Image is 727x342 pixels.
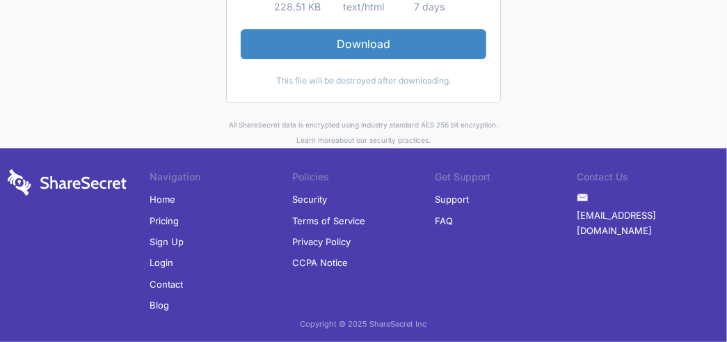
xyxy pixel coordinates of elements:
[435,189,469,210] a: Support
[150,189,175,210] a: Home
[150,295,169,316] a: Blog
[292,252,348,273] a: CCPA Notice
[435,210,453,231] a: FAQ
[577,205,720,242] a: [EMAIL_ADDRESS][DOMAIN_NAME]
[292,210,365,231] a: Terms of Service
[292,169,435,189] li: Policies
[150,274,183,295] a: Contact
[8,169,127,196] img: logo-wordmark-white-trans-d4663122ce5f474addd5e946df7df03e33cb6a1c49d2221995e7729f52c070b2.svg
[577,169,720,189] li: Contact Us
[435,169,577,189] li: Get Support
[150,210,179,231] a: Pricing
[150,252,173,273] a: Login
[241,29,486,59] a: Download
[8,117,720,148] div: All ShareSecret data is encrypted using industry standard AES 256 bit encryption. about our secur...
[296,136,335,144] a: Learn more
[292,189,327,210] a: Security
[150,231,184,252] a: Sign Up
[241,73,486,88] div: This file will be destroyed after downloading.
[150,169,292,189] li: Navigation
[292,231,351,252] a: Privacy Policy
